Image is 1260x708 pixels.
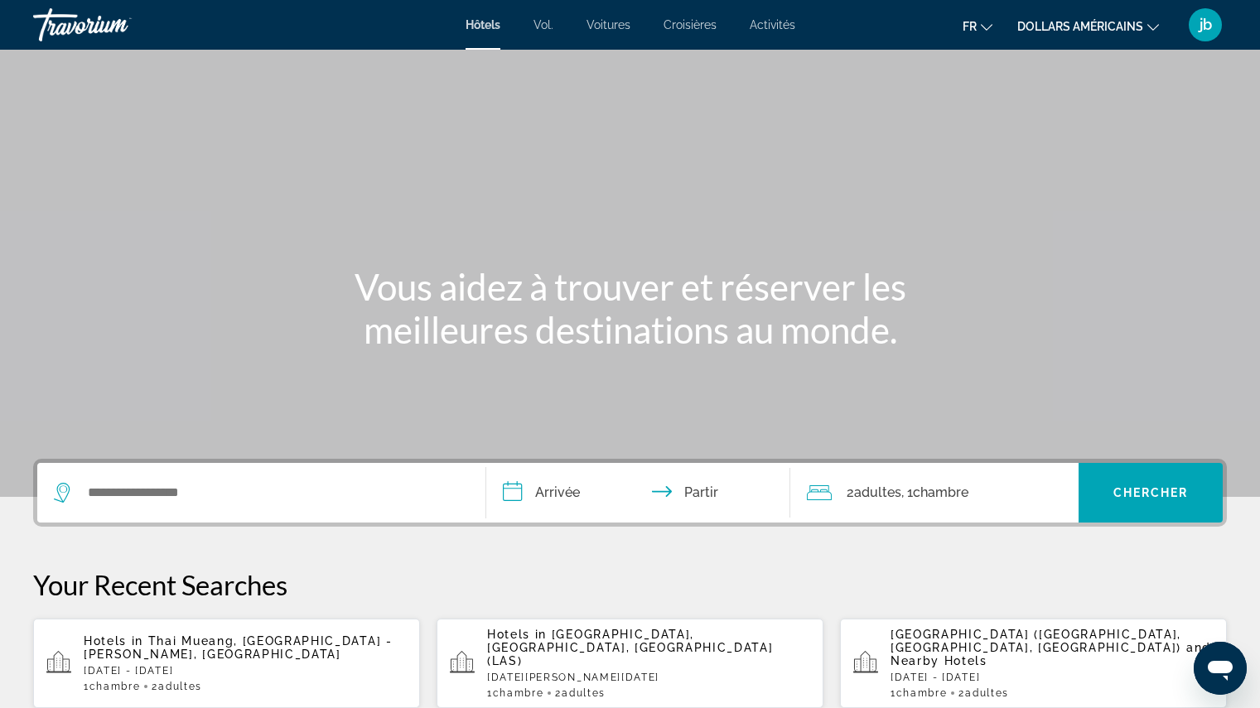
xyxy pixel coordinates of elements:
span: and Nearby Hotels [891,641,1211,667]
a: Voitures [587,18,630,31]
button: Changer de devise [1017,14,1159,38]
font: fr [963,20,977,33]
a: Vol. [533,18,553,31]
span: Chambre [89,681,141,692]
span: Chambre [896,687,948,699]
iframe: Bouton de lancement de la fenêtre de messagerie [1194,642,1247,695]
a: Hôtels [466,18,500,31]
span: 2 [152,681,201,692]
font: dollars américains [1017,20,1143,33]
p: [DATE] - [DATE] [84,665,407,677]
p: Your Recent Searches [33,568,1227,601]
span: Hotels in [487,628,547,641]
span: 1 [84,681,140,692]
font: , 1 [901,484,913,500]
button: Changer de langue [963,14,992,38]
span: Adultes [158,681,202,692]
button: Dates d'arrivée et de départ [486,463,791,523]
p: [DATE] - [DATE] [891,672,1214,683]
span: 1 [891,687,947,699]
button: Voyageurs : 2 adultes, 0 enfants [790,463,1079,523]
span: Hotels in [84,634,143,648]
div: Widget de recherche [37,463,1223,523]
font: Chercher [1113,486,1189,499]
span: [GEOGRAPHIC_DATA], [GEOGRAPHIC_DATA], [GEOGRAPHIC_DATA] (LAS) [487,628,773,667]
span: Adultes [562,687,606,699]
font: adultes [854,484,901,500]
span: [GEOGRAPHIC_DATA] ([GEOGRAPHIC_DATA], [GEOGRAPHIC_DATA], [GEOGRAPHIC_DATA]) [891,628,1181,654]
a: Croisières [664,18,717,31]
a: Activités [750,18,795,31]
span: Chambre [493,687,544,699]
span: 2 [958,687,1008,699]
button: Chercher [1079,463,1223,523]
p: [DATE][PERSON_NAME][DATE] [487,672,810,683]
span: Adultes [965,687,1009,699]
a: Travorium [33,3,199,46]
font: jb [1200,16,1212,33]
span: 2 [555,687,605,699]
font: Vous aidez à trouver et réserver les meilleures destinations au monde. [355,265,906,351]
span: Thai Mueang, [GEOGRAPHIC_DATA] - [PERSON_NAME], [GEOGRAPHIC_DATA] [84,634,393,661]
font: Chambre [913,484,968,500]
span: 1 [487,687,543,699]
font: 2 [847,484,854,500]
button: Menu utilisateur [1184,7,1227,42]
